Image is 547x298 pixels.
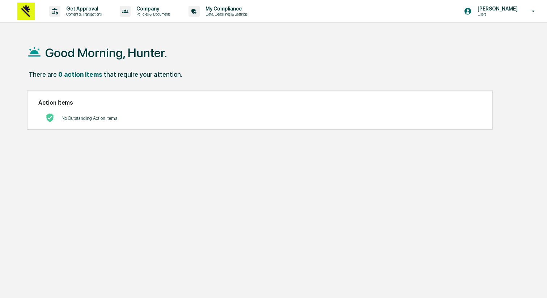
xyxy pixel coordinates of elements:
[29,71,57,78] div: There are
[62,116,117,121] p: No Outstanding Action Items
[472,6,521,12] p: [PERSON_NAME]
[45,46,167,60] h1: Good Morning, Hunter.
[472,12,521,17] p: Users
[38,99,482,106] h2: Action Items
[131,6,174,12] p: Company
[60,6,105,12] p: Get Approval
[131,12,174,17] p: Policies & Documents
[104,71,182,78] div: that require your attention.
[46,113,54,122] img: No Actions logo
[200,6,251,12] p: My Compliance
[58,71,102,78] div: 0 action items
[60,12,105,17] p: Content & Transactions
[17,3,35,20] img: logo
[200,12,251,17] p: Data, Deadlines & Settings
